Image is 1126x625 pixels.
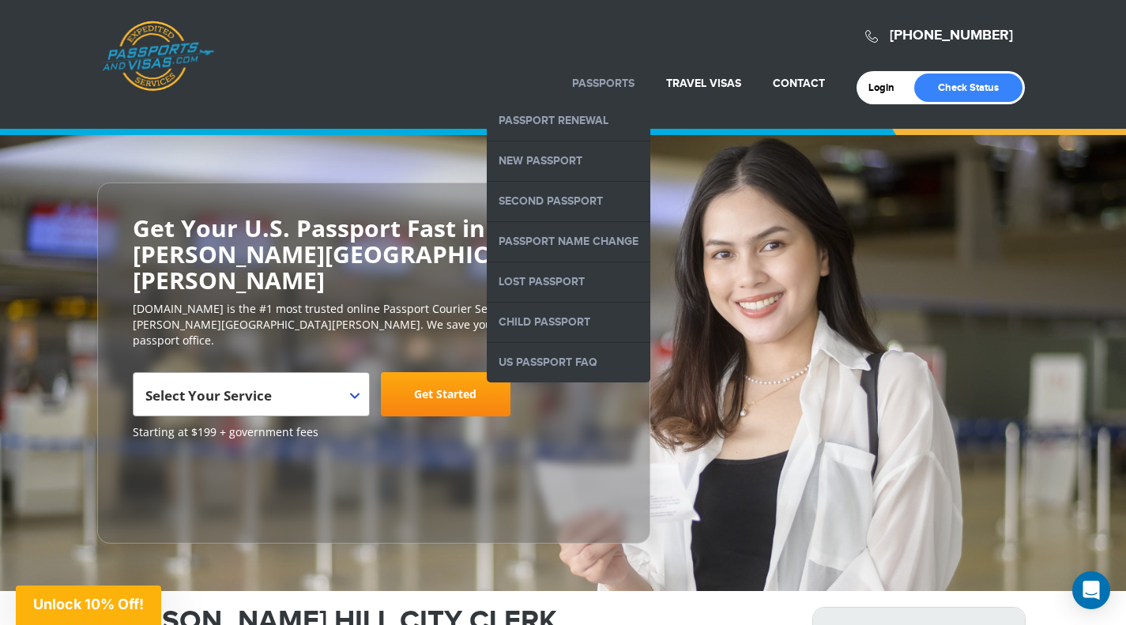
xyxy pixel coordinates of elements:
a: Travel Visas [666,77,741,90]
span: Select Your Service [145,378,353,423]
span: Select Your Service [133,372,370,416]
span: Starting at $199 + government fees [133,424,615,440]
span: Select Your Service [145,386,272,405]
p: [DOMAIN_NAME] is the #1 most trusted online Passport Courier Service in [PERSON_NAME][GEOGRAPHIC_... [133,301,615,348]
a: Child Passport [487,303,650,342]
a: Second Passport [487,182,650,221]
a: Passports & [DOMAIN_NAME] [102,21,214,92]
a: Contact [773,77,825,90]
a: Check Status [914,73,1022,102]
h2: Get Your U.S. Passport Fast in [PERSON_NAME][GEOGRAPHIC_DATA][PERSON_NAME] [133,215,615,293]
a: Passport Renewal [487,101,650,141]
div: Unlock 10% Off! [16,585,161,625]
a: Lost Passport [487,262,650,302]
div: Open Intercom Messenger [1072,571,1110,609]
a: Get Started [381,372,510,416]
a: New Passport [487,141,650,181]
a: US Passport FAQ [487,343,650,382]
span: Unlock 10% Off! [33,596,144,612]
a: Passport Name Change [487,222,650,262]
a: Passports [572,77,635,90]
a: [PHONE_NUMBER] [890,27,1013,44]
iframe: Customer reviews powered by Trustpilot [133,448,251,527]
a: Login [868,81,906,94]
